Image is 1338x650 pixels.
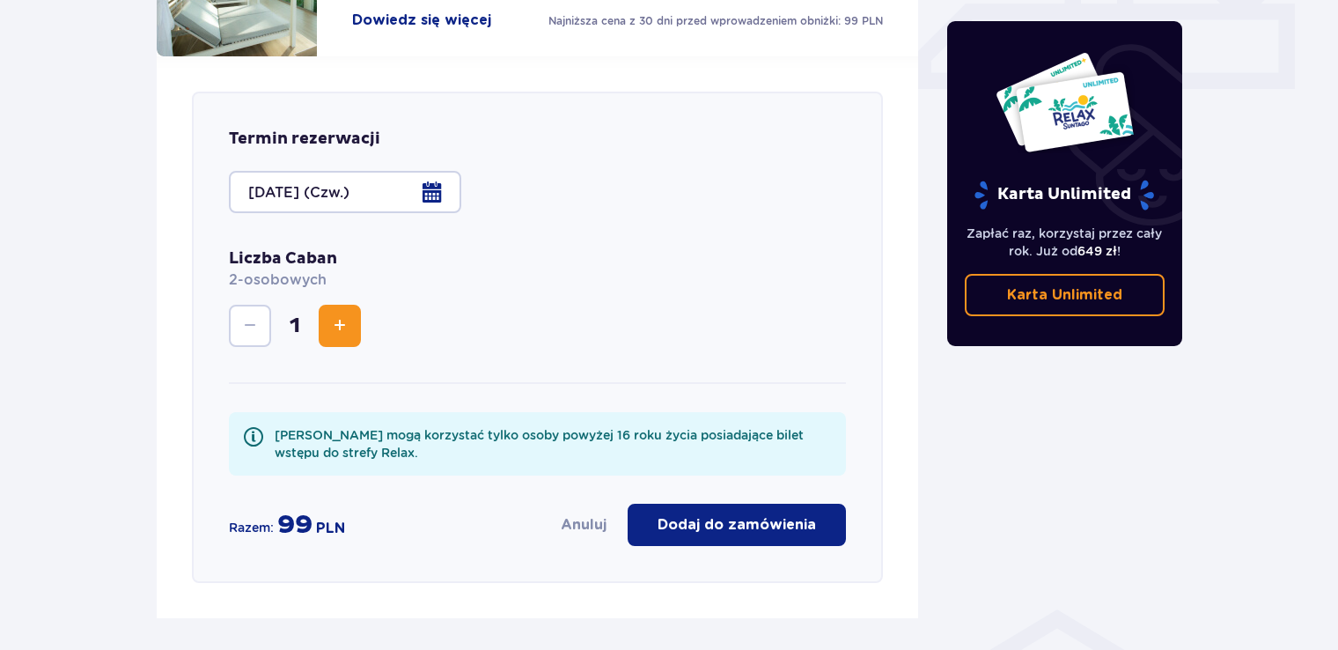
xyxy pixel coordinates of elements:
button: Zmniejsz [229,305,271,347]
img: Dwie karty całoroczne do Suntago z napisem 'UNLIMITED RELAX', na białym tle z tropikalnymi liśćmi... [995,51,1135,153]
p: Zapłać raz, korzystaj przez cały rok. Już od ! [965,225,1165,260]
span: PLN [316,519,345,538]
span: 99 [277,508,312,542]
p: Razem: [229,519,274,536]
button: Zwiększ [319,305,361,347]
button: Dowiedz się więcej [352,11,491,30]
span: 1 [275,313,315,339]
button: Dodaj do zamówienia [628,504,846,546]
button: Anuluj [561,515,607,535]
a: Karta Unlimited [965,274,1165,316]
p: Dodaj do zamówienia [658,515,816,535]
span: 649 zł [1077,244,1117,258]
p: Liczba Caban [229,248,337,291]
p: Karta Unlimited [973,180,1156,211]
span: 2-osobowych [229,271,327,288]
p: Najniższa cena z 30 dni przed wprowadzeniem obniżki: 99 PLN [548,13,883,29]
p: Termin rezerwacji [229,129,380,150]
div: [PERSON_NAME] mogą korzystać tylko osoby powyżej 16 roku życia posiadające bilet wstępu do strefy... [275,426,832,462]
p: Karta Unlimited [1007,285,1122,305]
